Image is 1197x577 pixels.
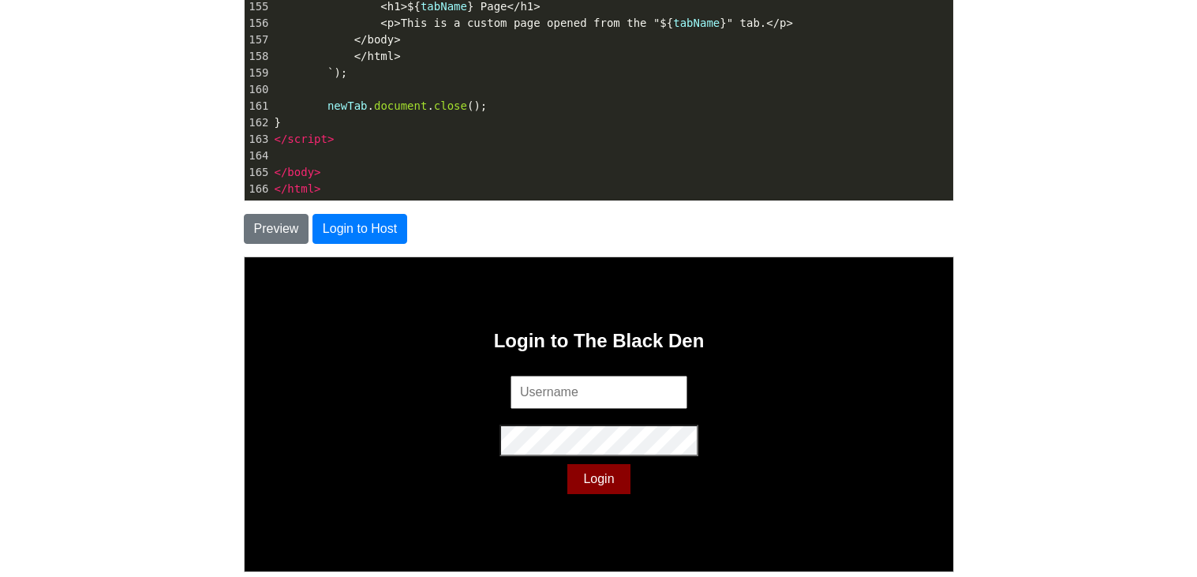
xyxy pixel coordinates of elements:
div: 159 [245,65,271,81]
span: </ [275,133,288,145]
span: > [327,133,334,145]
span: close [434,99,467,112]
span: } [275,116,282,129]
div: 161 [245,98,271,114]
h2: Login to The Black Den [249,73,460,95]
div: 164 [245,148,271,164]
span: ` [327,66,334,79]
span: <p>This is a custom page opened from the "${ [380,17,673,29]
div: 160 [245,81,271,98]
button: Login [323,207,385,237]
span: . . (); [275,99,488,112]
div: 157 [245,32,271,48]
span: body [287,166,314,178]
span: ); [275,66,348,79]
span: tabName [673,17,720,29]
span: > [314,166,320,178]
div: 156 [245,15,271,32]
span: </html> [354,50,401,62]
div: 165 [245,164,271,181]
div: 163 [245,131,271,148]
button: Login to Host [312,214,407,244]
span: newTab [327,99,368,112]
span: html [287,182,314,195]
span: script [287,133,327,145]
input: Username [266,118,443,152]
button: Preview [244,214,309,244]
span: }" tab.</p> [720,17,793,29]
span: </ [275,182,288,195]
div: 166 [245,181,271,197]
span: > [314,182,320,195]
div: 162 [245,114,271,131]
span: </ [275,166,288,178]
span: </body> [354,33,401,46]
span: document [374,99,427,112]
div: 158 [245,48,271,65]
